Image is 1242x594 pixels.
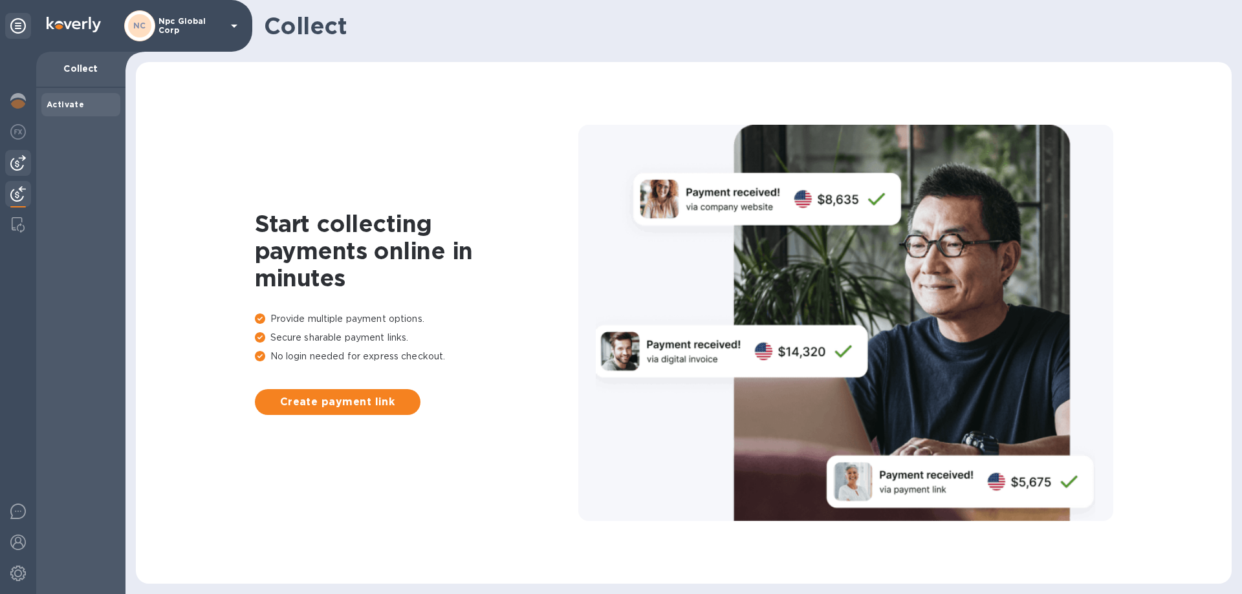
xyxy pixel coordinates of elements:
[47,62,115,75] p: Collect
[5,13,31,39] div: Unpin categories
[158,17,223,35] p: Npc Global Corp
[255,210,578,292] h1: Start collecting payments online in minutes
[264,12,1221,39] h1: Collect
[47,100,84,109] b: Activate
[255,389,420,415] button: Create payment link
[47,17,101,32] img: Logo
[255,350,578,363] p: No login needed for express checkout.
[265,394,410,410] span: Create payment link
[255,331,578,345] p: Secure sharable payment links.
[255,312,578,326] p: Provide multiple payment options.
[10,124,26,140] img: Foreign exchange
[133,21,146,30] b: NC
